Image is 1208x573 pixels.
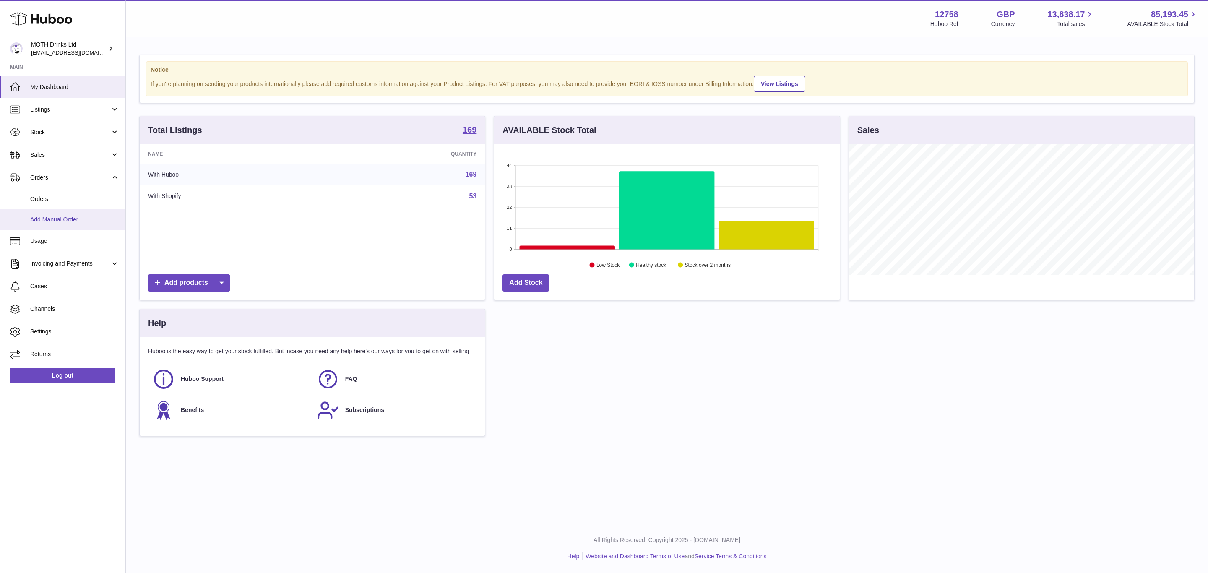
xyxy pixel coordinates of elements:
[463,125,476,134] strong: 169
[510,247,512,252] text: 0
[151,75,1183,92] div: If you're planning on sending your products internationally please add required customs informati...
[140,185,326,207] td: With Shopify
[636,262,667,268] text: Healthy stock
[1047,9,1085,20] span: 13,838.17
[1151,9,1188,20] span: 85,193.45
[317,399,473,422] a: Subscriptions
[466,171,477,178] a: 169
[10,368,115,383] a: Log out
[568,553,580,560] a: Help
[30,305,119,313] span: Channels
[507,205,512,210] text: 22
[30,83,119,91] span: My Dashboard
[935,9,958,20] strong: 12758
[507,163,512,168] text: 44
[685,262,731,268] text: Stock over 2 months
[148,318,166,329] h3: Help
[10,42,23,55] img: internalAdmin-12758@internal.huboo.com
[857,125,879,136] h3: Sales
[1057,20,1094,28] span: Total sales
[502,125,596,136] h3: AVAILABLE Stock Total
[148,274,230,292] a: Add products
[30,282,119,290] span: Cases
[583,552,766,560] li: and
[30,151,110,159] span: Sales
[463,125,476,135] a: 169
[181,406,204,414] span: Benefits
[152,399,308,422] a: Benefits
[502,274,549,292] a: Add Stock
[151,66,1183,74] strong: Notice
[30,174,110,182] span: Orders
[30,237,119,245] span: Usage
[181,375,224,383] span: Huboo Support
[30,195,119,203] span: Orders
[469,193,477,200] a: 53
[133,536,1201,544] p: All Rights Reserved. Copyright 2025 - [DOMAIN_NAME]
[1047,9,1094,28] a: 13,838.17 Total sales
[507,184,512,189] text: 33
[30,260,110,268] span: Invoicing and Payments
[30,128,110,136] span: Stock
[317,368,473,391] a: FAQ
[326,144,485,164] th: Quantity
[31,41,107,57] div: MOTH Drinks Ltd
[997,9,1015,20] strong: GBP
[586,553,685,560] a: Website and Dashboard Terms of Use
[754,76,805,92] a: View Listings
[30,350,119,358] span: Returns
[140,144,326,164] th: Name
[148,125,202,136] h3: Total Listings
[1127,9,1198,28] a: 85,193.45 AVAILABLE Stock Total
[140,164,326,185] td: With Huboo
[596,262,620,268] text: Low Stock
[30,328,119,336] span: Settings
[930,20,958,28] div: Huboo Ref
[695,553,767,560] a: Service Terms & Conditions
[30,106,110,114] span: Listings
[152,368,308,391] a: Huboo Support
[507,226,512,231] text: 11
[1127,20,1198,28] span: AVAILABLE Stock Total
[148,347,476,355] p: Huboo is the easy way to get your stock fulfilled. But incase you need any help here's our ways f...
[991,20,1015,28] div: Currency
[345,406,384,414] span: Subscriptions
[30,216,119,224] span: Add Manual Order
[31,49,123,56] span: [EMAIL_ADDRESS][DOMAIN_NAME]
[345,375,357,383] span: FAQ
